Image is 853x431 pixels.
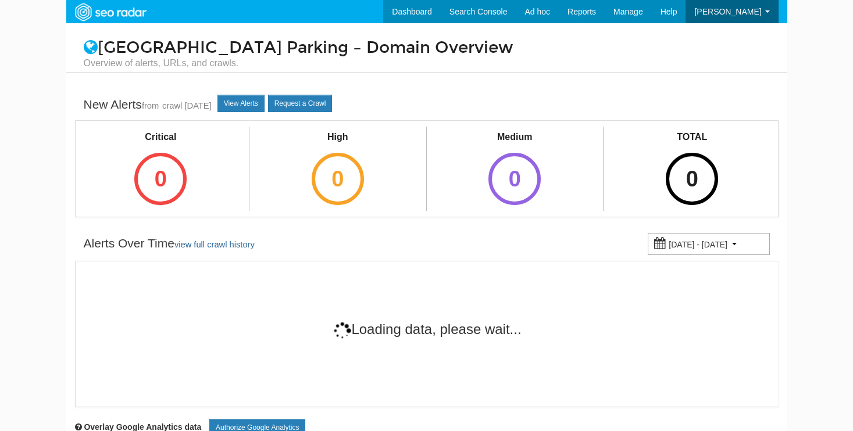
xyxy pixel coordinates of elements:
h1: [GEOGRAPHIC_DATA] Parking – Domain Overview [75,39,779,70]
div: New Alerts [84,96,212,114]
div: 0 [312,153,364,205]
div: Medium [478,131,551,144]
small: Overview of alerts, URLs, and crawls. [84,57,770,70]
a: View Alerts [217,95,265,112]
small: [DATE] - [DATE] [669,240,727,249]
div: Alerts Over Time [84,235,255,253]
div: High [301,131,374,144]
span: Ad hoc [524,7,550,16]
span: Manage [613,7,643,16]
img: SEORadar [70,2,151,23]
a: view full crawl history [174,240,255,249]
div: 0 [666,153,718,205]
div: TOTAL [655,131,729,144]
span: [PERSON_NAME] [694,7,761,16]
span: Help [661,7,677,16]
img: 11-4dc14fe5df68d2ae899e237faf9264d6df02605dd655368cb856cd6ce75c7573.gif [333,321,351,340]
div: 0 [488,153,541,205]
a: Request a Crawl [268,95,333,112]
small: from [142,101,159,110]
span: Loading data, please wait... [333,321,521,337]
a: crawl [DATE] [162,101,212,110]
span: Reports [568,7,596,16]
div: 0 [134,153,187,205]
div: Critical [124,131,197,144]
